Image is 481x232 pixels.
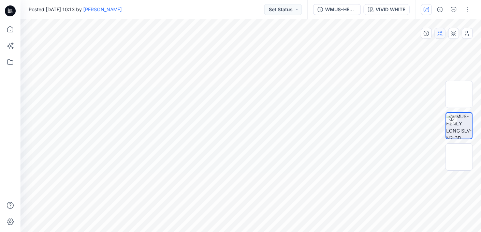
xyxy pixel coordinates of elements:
[83,6,122,12] a: [PERSON_NAME]
[29,6,122,13] span: Posted [DATE] 10:13 by
[364,4,410,15] button: VIVID WHITE
[313,4,361,15] button: WMUS-HENLY LONG SLV-N2-3D
[435,4,446,15] button: Details
[325,6,356,13] div: WMUS-HENLY LONG SLV-N2-3D
[446,113,472,139] img: WMUS-HENLY LONG SLV-N2-3D VIVID WHITE
[376,6,405,13] div: VIVID WHITE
